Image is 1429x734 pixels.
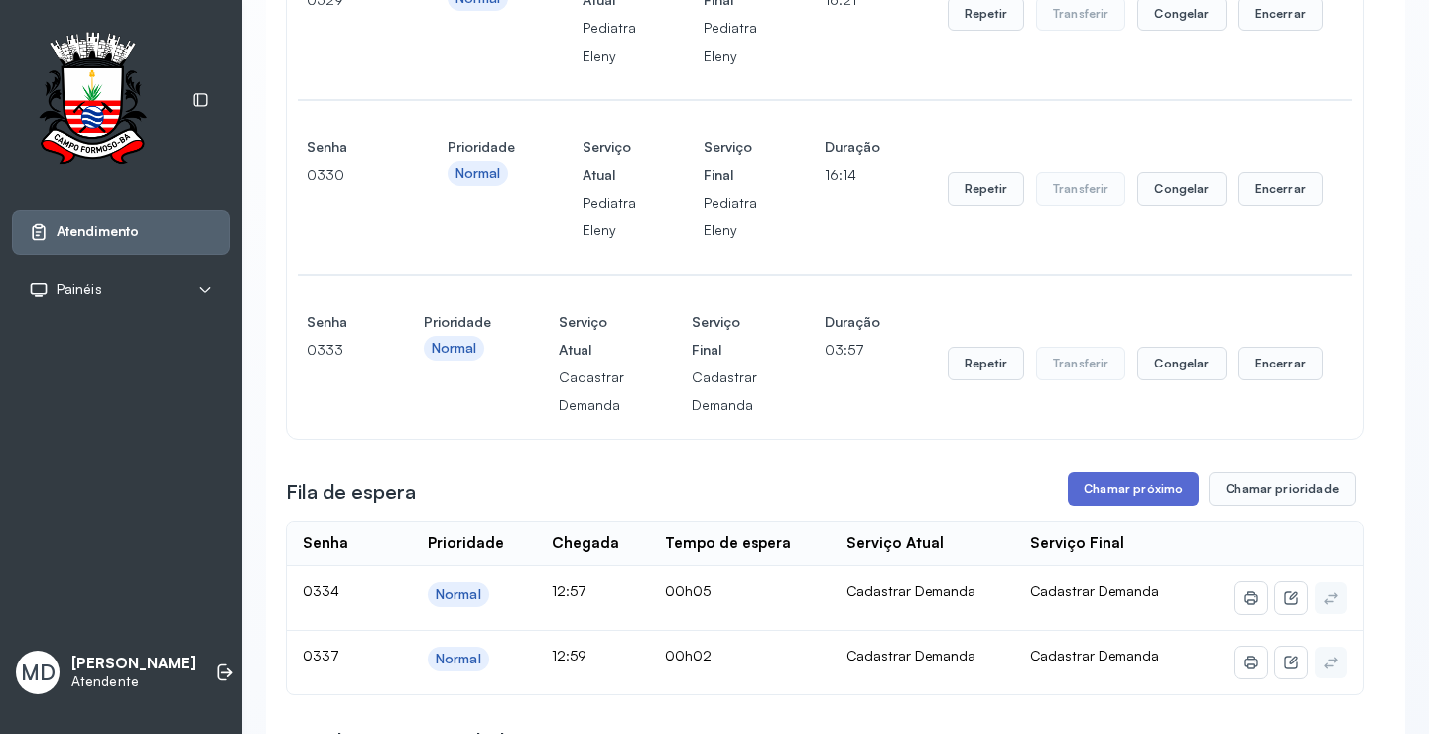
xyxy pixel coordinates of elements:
[583,189,636,244] p: Pediatra Eleny
[665,534,791,553] div: Tempo de espera
[846,582,999,600] div: Cadastrar Demanda
[704,133,757,189] h4: Serviço Final
[948,347,1024,380] button: Repetir
[846,534,944,553] div: Serviço Atual
[455,165,501,182] div: Normal
[583,14,636,70] p: Pediatra Eleny
[583,133,636,189] h4: Serviço Atual
[1030,582,1159,599] span: Cadastrar Demanda
[57,223,139,240] span: Atendimento
[432,340,477,357] div: Normal
[559,308,624,364] h4: Serviço Atual
[436,586,481,603] div: Normal
[57,281,102,298] span: Painéis
[286,478,416,506] h3: Fila de espera
[1209,472,1356,506] button: Chamar prioridade
[307,133,380,161] h4: Senha
[825,308,880,336] h4: Duração
[1068,472,1199,506] button: Chamar próximo
[1036,347,1126,380] button: Transferir
[1030,534,1124,553] div: Serviço Final
[665,582,711,599] span: 00h05
[825,133,880,161] h4: Duração
[1238,347,1323,380] button: Encerrar
[303,582,339,599] span: 0334
[71,673,195,690] p: Atendente
[303,534,348,553] div: Senha
[1137,347,1226,380] button: Congelar
[1030,647,1159,663] span: Cadastrar Demanda
[307,161,380,189] p: 0330
[552,534,619,553] div: Chegada
[1238,172,1323,206] button: Encerrar
[71,655,195,673] p: [PERSON_NAME]
[29,222,213,242] a: Atendimento
[846,647,999,664] div: Cadastrar Demanda
[21,32,164,170] img: Logotipo do estabelecimento
[825,161,880,189] p: 16:14
[552,647,586,663] span: 12:59
[825,336,880,364] p: 03:57
[692,308,757,364] h4: Serviço Final
[692,364,757,419] p: Cadastrar Demanda
[424,308,491,336] h4: Prioridade
[436,651,481,667] div: Normal
[704,14,757,70] p: Pediatra Eleny
[559,364,624,419] p: Cadastrar Demanda
[1137,172,1226,206] button: Congelar
[552,582,586,599] span: 12:57
[307,308,356,336] h4: Senha
[704,189,757,244] p: Pediatra Eleny
[303,647,339,663] span: 0337
[448,133,515,161] h4: Prioridade
[948,172,1024,206] button: Repetir
[665,647,712,663] span: 00h02
[307,336,356,364] p: 0333
[428,534,504,553] div: Prioridade
[1036,172,1126,206] button: Transferir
